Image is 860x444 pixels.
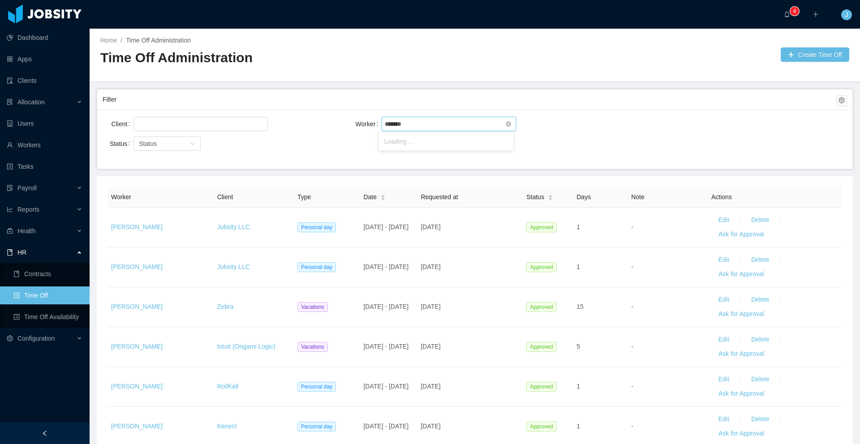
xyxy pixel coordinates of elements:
a: icon: auditClients [7,72,82,90]
button: Delete [744,293,776,307]
button: Edit [711,253,736,267]
button: Ask for Approval [711,307,771,321]
span: Payroll [17,184,37,192]
button: Ask for Approval [711,347,771,361]
button: Delete [744,253,776,267]
span: 5 [576,343,580,350]
i: icon: line-chart [7,206,13,213]
span: [DATE] [421,343,440,350]
a: icon: profileTime Off [13,286,82,304]
i: icon: bell [784,11,790,17]
span: Vacations [297,342,328,352]
span: HR [17,249,26,256]
span: Personal day [297,222,336,232]
button: Ask for Approval [711,387,771,401]
a: Time Off Administration [126,37,191,44]
label: Status [110,140,134,147]
i: icon: book [7,249,13,256]
span: - [631,343,633,350]
a: icon: profileTime Off Availability [13,308,82,326]
p: 4 [793,7,796,16]
a: icon: profileTasks [7,158,82,175]
button: Ask for Approval [711,427,771,441]
a: RollKall [217,383,238,390]
button: Edit [711,333,736,347]
span: Type [297,193,311,201]
span: Vacations [297,302,328,312]
sup: 4 [790,7,799,16]
i: icon: down [190,141,195,147]
button: Ask for Approval [711,227,771,242]
span: - [631,263,633,270]
span: [DATE] - [DATE] [363,343,408,350]
span: Worker [111,193,131,201]
span: [DATE] [421,423,440,430]
i: icon: caret-down [548,197,553,200]
div: Sort [380,193,386,200]
a: [PERSON_NAME] [111,423,163,430]
a: icon: bookContracts [13,265,82,283]
i: icon: close-circle [506,121,511,127]
span: Approved [526,382,556,392]
div: Sort [548,193,553,200]
span: - [631,223,633,231]
input: Worker [384,119,404,129]
i: icon: file-protect [7,185,13,191]
span: Client [217,193,233,201]
span: [DATE] - [DATE] [363,383,408,390]
span: 1 [576,423,580,430]
button: Edit [711,412,736,427]
a: icon: appstoreApps [7,50,82,68]
span: J [845,9,848,20]
span: Approved [526,262,556,272]
i: icon: medicine-box [7,228,13,234]
span: [DATE] - [DATE] [363,263,408,270]
span: [DATE] [421,223,440,231]
span: Health [17,227,35,235]
span: Note [631,193,645,201]
span: [DATE] - [DATE] [363,423,408,430]
i: icon: plus [813,11,819,17]
span: Approved [526,222,556,232]
span: Personal day [297,382,336,392]
i: icon: caret-up [548,193,553,196]
span: [DATE] - [DATE] [363,303,408,310]
div: Filter [103,91,836,108]
i: icon: setting [7,335,13,342]
a: icon: robotUsers [7,115,82,132]
i: icon: caret-up [381,193,386,196]
button: Edit [711,293,736,307]
a: icon: userWorkers [7,136,82,154]
span: [DATE] - [DATE] [363,223,408,231]
span: Days [576,193,591,201]
span: Status [139,140,157,147]
button: Edit [711,213,736,227]
span: 1 [576,383,580,390]
span: 15 [576,303,584,310]
a: Jobsity LLC [217,223,250,231]
button: icon: plusCreate Time Off [781,47,849,62]
a: [PERSON_NAME] [111,343,163,350]
button: Ask for Approval [711,267,771,282]
span: - [631,423,633,430]
span: - [631,303,633,310]
a: [PERSON_NAME] [111,223,163,231]
span: Actions [711,193,732,201]
span: Approved [526,342,556,352]
span: Personal day [297,262,336,272]
a: [PERSON_NAME] [111,263,163,270]
i: icon: solution [7,99,13,105]
input: Client [136,119,141,129]
span: Requested at [421,193,458,201]
span: [DATE] [421,303,440,310]
span: [DATE] [421,383,440,390]
a: [PERSON_NAME] [111,383,163,390]
button: Edit [711,372,736,387]
span: Approved [526,302,556,312]
button: Delete [744,213,776,227]
span: 1 [576,223,580,231]
span: - [631,383,633,390]
label: Client [112,120,134,128]
span: 1 [576,263,580,270]
span: Configuration [17,335,55,342]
